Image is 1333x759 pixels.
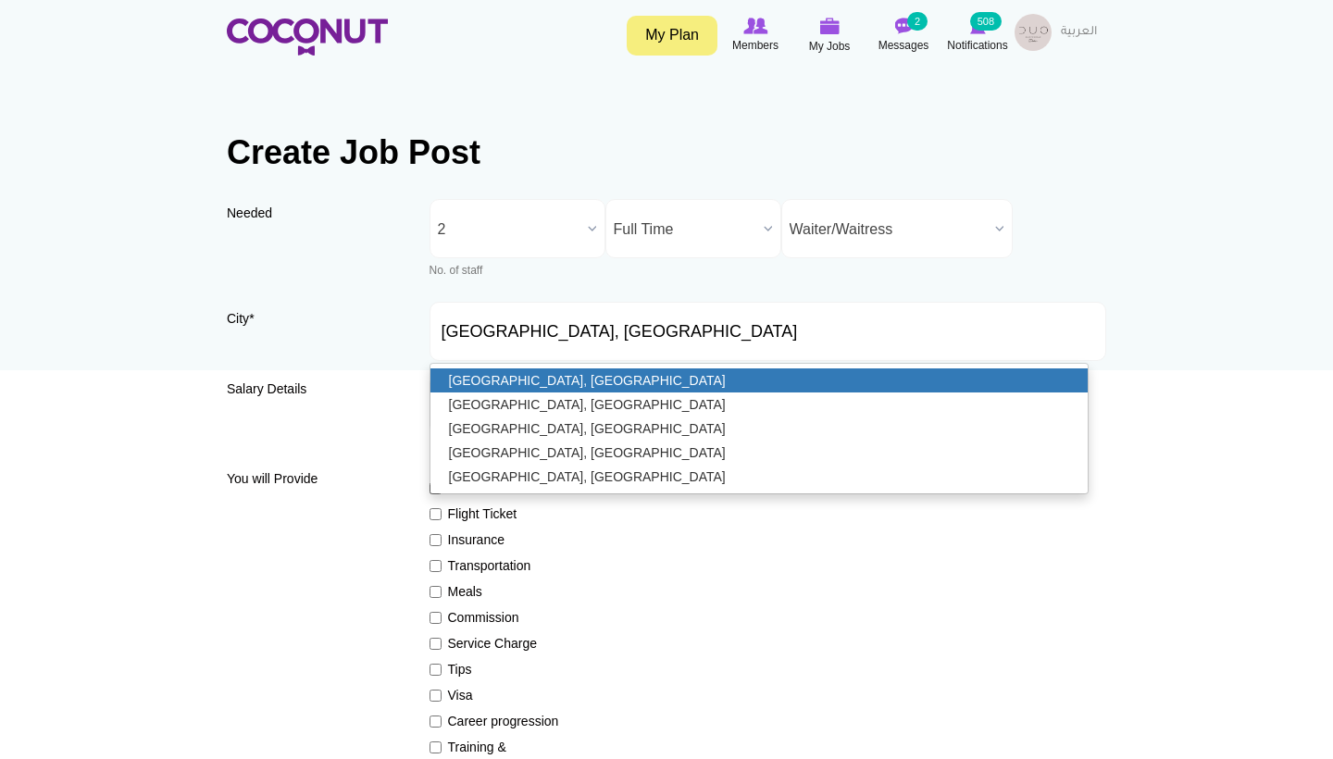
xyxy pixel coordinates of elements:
[430,612,442,624] input: Commission
[430,664,442,676] input: Tips
[227,134,1106,171] h1: Create Job Post
[894,18,913,34] img: Messages
[430,712,565,730] label: Career progression
[430,556,565,575] label: Transportation
[866,14,941,56] a: Messages Messages 2
[430,263,605,279] div: No. of staff
[1052,14,1106,51] a: العربية
[614,200,756,259] span: Full Time
[227,205,272,220] span: Needed
[430,686,565,704] label: Visa
[227,309,403,341] label: City
[819,18,840,34] img: My Jobs
[430,608,565,627] label: Commission
[430,741,442,753] input: Training & development
[430,560,442,572] input: Transportation
[430,417,1089,441] a: [GEOGRAPHIC_DATA], [GEOGRAPHIC_DATA]
[970,12,1002,31] small: 508
[970,18,986,34] img: Notifications
[430,465,1089,489] a: [GEOGRAPHIC_DATA], [GEOGRAPHIC_DATA]
[792,14,866,57] a: My Jobs My Jobs
[718,14,792,56] a: Browse Members Members
[227,19,388,56] img: Home
[947,36,1007,55] span: Notifications
[430,508,442,520] input: Flight Ticket
[790,200,988,259] span: Waiter/Waitress
[878,36,929,55] span: Messages
[227,469,403,488] label: You will Provide
[227,381,306,396] span: Salary Details
[732,36,779,55] span: Members
[627,16,717,56] a: My Plan
[438,200,580,259] span: 2
[249,311,254,326] span: This field is required.
[907,12,928,31] small: 2
[430,392,1089,417] a: [GEOGRAPHIC_DATA], [GEOGRAPHIC_DATA]
[430,368,1089,392] a: [GEOGRAPHIC_DATA], [GEOGRAPHIC_DATA]
[743,18,767,34] img: Browse Members
[430,441,1089,465] a: [GEOGRAPHIC_DATA], [GEOGRAPHIC_DATA]
[430,534,442,546] input: Insurance
[430,638,442,650] input: Service Charge
[941,14,1015,56] a: Notifications Notifications 508
[430,715,442,728] input: Career progression
[430,690,442,702] input: Visa
[430,530,565,549] label: Insurance
[430,586,442,598] input: Meals
[430,634,565,653] label: Service Charge
[430,504,565,523] label: Flight Ticket
[809,37,851,56] span: My Jobs
[430,582,565,601] label: Meals
[430,660,565,678] label: Tips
